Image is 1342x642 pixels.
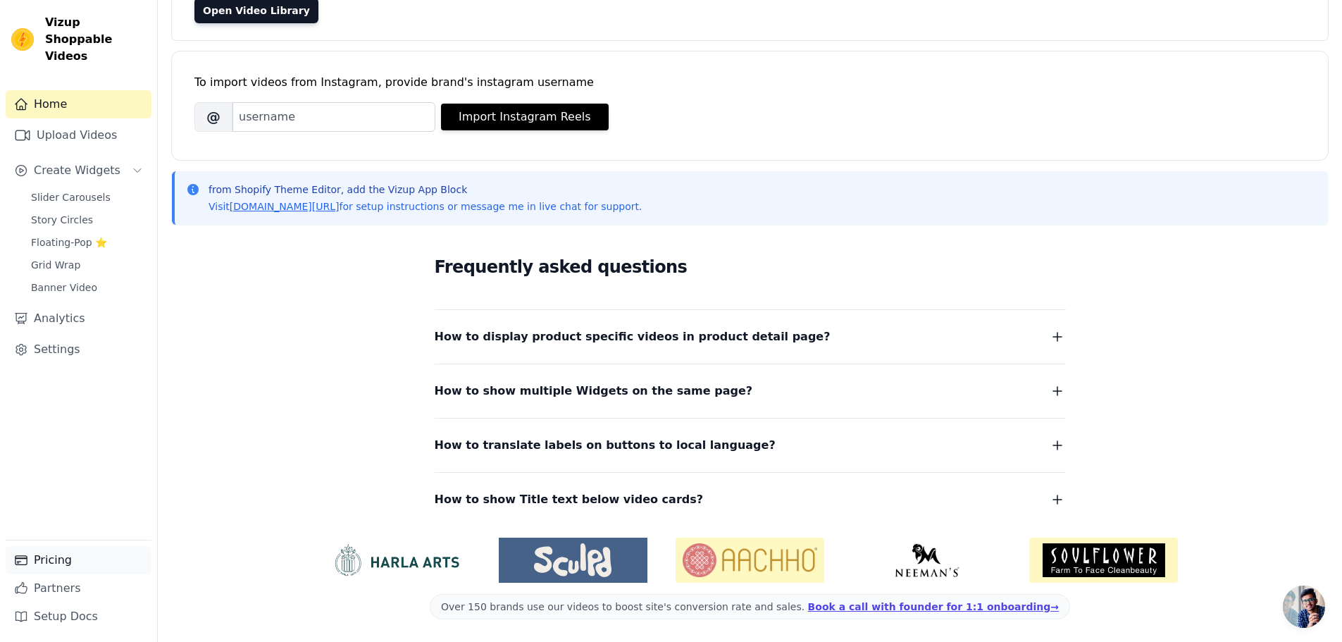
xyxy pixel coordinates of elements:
button: How to translate labels on buttons to local language? [435,436,1066,455]
img: Aachho [676,538,824,583]
a: Analytics [6,304,151,333]
a: Slider Carousels [23,187,151,207]
span: Banner Video [31,280,97,295]
h2: Frequently asked questions [435,253,1066,281]
a: Banner Video [23,278,151,297]
span: Vizup Shoppable Videos [45,14,146,65]
img: Soulflower [1029,538,1178,583]
div: Open chat [1283,586,1325,628]
a: Upload Videos [6,121,151,149]
input: username [232,102,435,132]
a: [DOMAIN_NAME][URL] [230,201,340,212]
button: Create Widgets [6,156,151,185]
p: from Shopify Theme Editor, add the Vizup App Block [209,183,642,197]
span: How to show multiple Widgets on the same page? [435,381,753,401]
div: To import videos from Instagram, provide brand's instagram username [194,74,1305,91]
span: @ [194,102,232,132]
button: How to display product specific videos in product detail page? [435,327,1066,347]
a: Setup Docs [6,603,151,631]
a: Home [6,90,151,118]
button: How to show multiple Widgets on the same page? [435,381,1066,401]
a: Pricing [6,546,151,574]
img: HarlaArts [322,543,471,577]
a: Partners [6,574,151,603]
button: How to show Title text below video cards? [435,490,1066,510]
span: How to translate labels on buttons to local language? [435,436,776,455]
p: Visit for setup instructions or message me in live chat for support. [209,199,642,214]
span: Create Widgets [34,162,120,179]
span: How to show Title text below video cards? [435,490,704,510]
img: Vizup [11,28,34,51]
span: Story Circles [31,213,93,227]
span: How to display product specific videos in product detail page? [435,327,831,347]
a: Book a call with founder for 1:1 onboarding [808,601,1059,612]
a: Story Circles [23,210,151,230]
a: Settings [6,335,151,364]
span: Grid Wrap [31,258,80,272]
a: Grid Wrap [23,255,151,275]
span: Slider Carousels [31,190,111,204]
button: Import Instagram Reels [441,104,609,130]
span: Floating-Pop ⭐ [31,235,107,249]
a: Floating-Pop ⭐ [23,233,151,252]
img: Neeman's [852,543,1001,577]
img: Sculpd US [499,543,647,577]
